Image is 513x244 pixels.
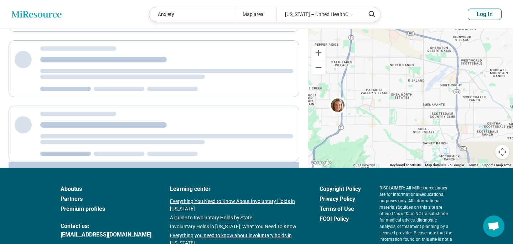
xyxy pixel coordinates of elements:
[170,214,301,222] a: A Guide to Involuntary Holds by State
[482,163,511,167] a: Report a map error
[390,163,421,168] button: Keyboard shortcuts
[483,215,504,237] div: Open chat
[311,46,326,60] button: Zoom in
[320,195,361,203] a: Privacy Policy
[61,185,151,193] a: Aboutus
[276,7,361,22] div: [US_STATE] – United HealthCare
[320,215,361,223] a: FCOI Policy
[170,185,301,193] a: Learning center
[310,158,333,168] a: Open this area in Google Maps (opens a new window)
[320,185,361,193] a: Copyright Policy
[61,222,151,230] span: Contact us:
[425,163,464,167] span: Map data ©2025 Google
[495,145,509,159] button: Map camera controls
[170,223,301,230] a: Involuntary Holds in [US_STATE]: What You Need To Know
[61,195,151,203] a: Partners
[234,7,276,22] div: Map area
[61,205,151,213] a: Premium profiles
[61,230,151,239] a: [EMAIL_ADDRESS][DOMAIN_NAME]
[170,198,301,213] a: Everything You Need to Know About Involuntary Holds in [US_STATE]
[468,9,502,20] button: Log In
[310,158,333,168] img: Google
[468,163,478,167] a: Terms (opens in new tab)
[311,60,326,75] button: Zoom out
[320,205,361,213] a: Terms of Use
[149,7,234,22] div: Anxiety
[379,185,404,190] span: DISCLAIMER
